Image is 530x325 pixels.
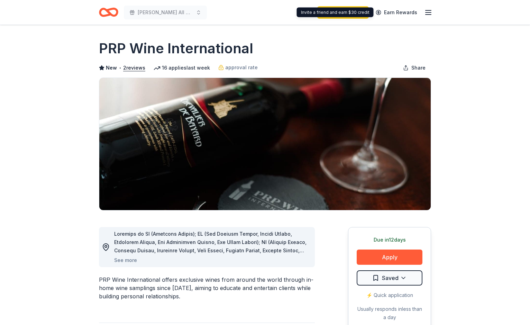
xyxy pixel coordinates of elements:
[114,256,137,264] button: See more
[99,276,315,300] div: PRP Wine International offers exclusive wines from around the world through in-home wine sampling...
[225,63,258,72] span: approval rate
[119,65,121,71] span: •
[411,64,426,72] span: Share
[218,63,258,72] a: approval rate
[99,4,118,20] a: Home
[99,78,431,210] img: Image for PRP Wine International
[124,6,207,19] button: [PERSON_NAME] All Star Bowl
[106,64,117,72] span: New
[123,64,145,72] button: 2reviews
[382,273,399,282] span: Saved
[99,39,253,58] h1: PRP Wine International
[154,64,210,72] div: 16 applies last week
[357,270,422,286] button: Saved
[317,6,369,19] a: Start free trial
[372,6,421,19] a: Earn Rewards
[357,250,422,265] button: Apply
[357,236,422,244] div: Due in 12 days
[357,305,422,322] div: Usually responds in less than a day
[297,8,374,17] div: Invite a friend and earn $30 credit
[138,8,193,17] span: [PERSON_NAME] All Star Bowl
[397,61,431,75] button: Share
[357,291,422,299] div: ⚡️ Quick application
